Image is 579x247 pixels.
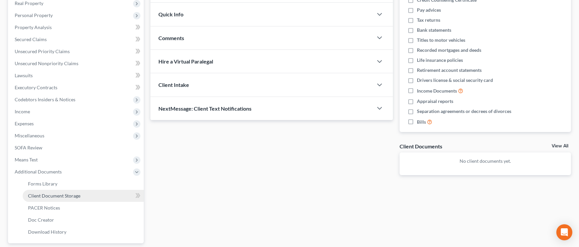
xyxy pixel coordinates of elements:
span: Miscellaneous [15,133,44,138]
div: Open Intercom Messenger [556,224,572,240]
span: Codebtors Insiders & Notices [15,97,75,102]
span: Forms Library [28,181,57,187]
span: PACER Notices [28,205,60,211]
span: Drivers license & social security card [417,77,493,84]
span: Additional Documents [15,169,62,174]
span: Income Documents [417,88,457,94]
a: Unsecured Priority Claims [9,45,144,57]
a: Property Analysis [9,21,144,33]
a: Executory Contracts [9,82,144,94]
span: Doc Creator [28,217,54,223]
span: Client Document Storage [28,193,80,199]
a: Secured Claims [9,33,144,45]
span: Personal Property [15,12,53,18]
span: Income [15,109,30,114]
span: Unsecured Nonpriority Claims [15,60,78,66]
a: Lawsuits [9,70,144,82]
span: Secured Claims [15,36,47,42]
span: Means Test [15,157,38,162]
a: PACER Notices [23,202,144,214]
span: Executory Contracts [15,85,57,90]
a: Client Document Storage [23,190,144,202]
span: NextMessage: Client Text Notifications [158,105,251,112]
span: Property Analysis [15,24,52,30]
span: Separation agreements or decrees of divorces [417,108,511,115]
span: Quick Info [158,11,183,17]
span: Titles to motor vehicles [417,37,465,43]
div: Client Documents [400,143,442,150]
span: Hire a Virtual Paralegal [158,58,213,65]
span: Client Intake [158,82,189,88]
span: Lawsuits [15,73,33,78]
span: Download History [28,229,66,235]
span: SOFA Review [15,145,42,150]
span: Retirement account statements [417,67,482,74]
span: Life insurance policies [417,57,463,64]
a: Forms Library [23,178,144,190]
span: Comments [158,35,184,41]
span: Pay advices [417,7,441,13]
span: Unsecured Priority Claims [15,48,70,54]
span: Expenses [15,121,34,126]
a: Unsecured Nonpriority Claims [9,57,144,70]
p: No client documents yet. [405,158,566,164]
a: Download History [23,226,144,238]
a: Doc Creator [23,214,144,226]
span: Bills [417,119,426,125]
span: Bank statements [417,27,451,33]
a: View All [552,144,568,148]
span: Appraisal reports [417,98,453,105]
span: Tax returns [417,17,440,23]
a: SOFA Review [9,142,144,154]
span: Recorded mortgages and deeds [417,47,481,53]
span: Real Property [15,0,43,6]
